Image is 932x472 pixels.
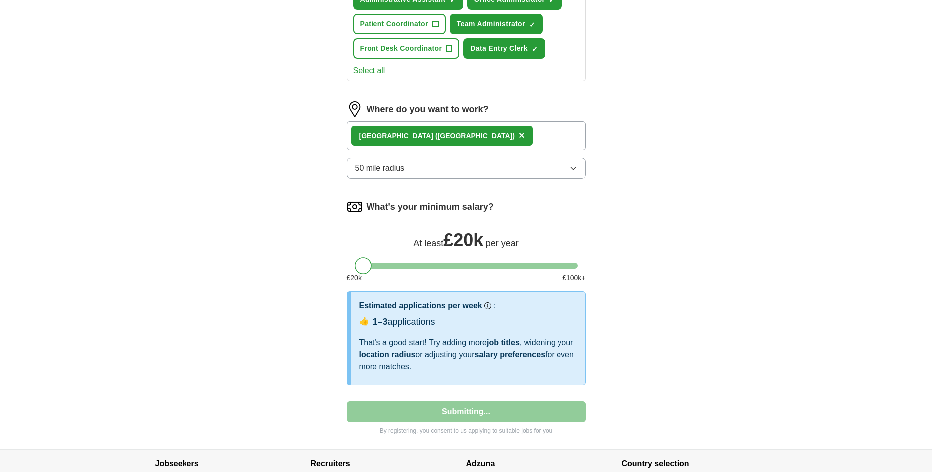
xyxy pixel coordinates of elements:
button: × [519,128,525,143]
strong: [GEOGRAPHIC_DATA] [359,132,434,140]
span: £ 20k [443,230,483,250]
span: Data Entry Clerk [470,43,528,54]
button: Patient Coordinator [353,14,446,34]
div: That's a good start! Try adding more , widening your or adjusting your for even more matches. [359,337,577,373]
span: 1–3 [373,317,388,327]
button: Select all [353,65,385,77]
span: ✓ [529,21,535,29]
span: ✓ [532,45,538,53]
a: salary preferences [475,350,545,359]
span: 👍 [359,315,369,327]
span: Front Desk Coordinator [360,43,442,54]
h3: Estimated applications per week [359,300,482,312]
span: per year [486,238,519,248]
button: Team Administrator✓ [450,14,543,34]
span: At least [413,238,443,248]
h3: : [493,300,495,312]
span: Patient Coordinator [360,19,428,29]
label: Where do you want to work? [367,103,489,116]
span: £ 20 k [347,273,362,283]
a: job titles [487,338,520,347]
img: location.png [347,101,363,117]
span: Team Administrator [457,19,525,29]
p: By registering, you consent to us applying to suitable jobs for you [347,426,586,435]
span: ([GEOGRAPHIC_DATA]) [435,132,515,140]
label: What's your minimum salary? [367,200,494,214]
button: Data Entry Clerk✓ [463,38,545,59]
button: Front Desk Coordinator [353,38,460,59]
a: location radius [359,350,416,359]
span: × [519,130,525,141]
span: 50 mile radius [355,162,405,174]
div: applications [373,315,435,329]
img: salary.png [347,199,363,215]
button: Submitting... [347,401,586,422]
button: 50 mile radius [347,158,586,179]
